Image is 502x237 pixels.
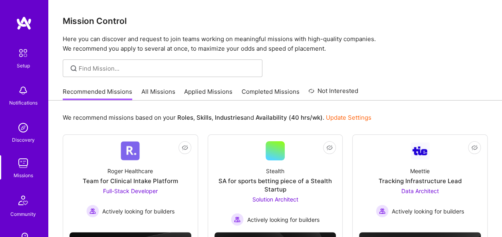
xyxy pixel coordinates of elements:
[184,87,232,101] a: Applied Missions
[326,114,371,121] a: Update Settings
[242,87,300,101] a: Completed Missions
[471,144,478,151] i: icon EyeClosed
[308,86,358,101] a: Not Interested
[215,114,244,121] b: Industries
[196,114,212,121] b: Skills
[214,177,336,194] div: SA for sports betting piece of a Stealth Startup
[63,87,132,101] a: Recommended Missions
[252,196,298,203] span: Solution Architect
[10,210,36,218] div: Community
[69,64,78,73] i: icon SearchGrey
[182,144,188,151] i: icon EyeClosed
[15,120,31,136] img: discovery
[69,141,191,218] a: Company LogoRoger HealthcareTeam for Clinical Intake PlatformFull-Stack Developer Actively lookin...
[63,34,488,53] p: Here you can discover and request to join teams working on meaningful missions with high-quality ...
[410,167,430,175] div: Meettie
[359,141,481,218] a: Company LogoMeettieTracking Infrastructure LeadData Architect Actively looking for buildersActive...
[86,205,99,217] img: Actively looking for builders
[177,114,193,121] b: Roles
[16,16,32,30] img: logo
[15,45,32,61] img: setup
[9,99,38,107] div: Notifications
[411,142,430,160] img: Company Logo
[392,207,464,215] span: Actively looking for builders
[63,113,371,122] p: We recommend missions based on your , , and .
[15,155,31,171] img: teamwork
[121,141,140,160] img: Company Logo
[401,188,439,194] span: Data Architect
[102,207,175,215] span: Actively looking for builders
[141,87,175,101] a: All Missions
[15,83,31,99] img: bell
[14,191,33,210] img: Community
[79,64,256,73] input: Find Mission...
[14,171,33,180] div: Missions
[247,215,319,224] span: Actively looking for builders
[12,136,35,144] div: Discovery
[17,61,30,70] div: Setup
[231,213,244,226] img: Actively looking for builders
[214,141,336,226] a: StealthSA for sports betting piece of a Stealth StartupSolution Architect Actively looking for bu...
[266,167,284,175] div: Stealth
[376,205,389,217] img: Actively looking for builders
[83,177,178,185] div: Team for Clinical Intake Platform
[326,144,333,151] i: icon EyeClosed
[107,167,153,175] div: Roger Healthcare
[63,16,488,26] h3: Mission Control
[256,114,323,121] b: Availability (40 hrs/wk)
[103,188,158,194] span: Full-Stack Developer
[379,177,462,185] div: Tracking Infrastructure Lead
